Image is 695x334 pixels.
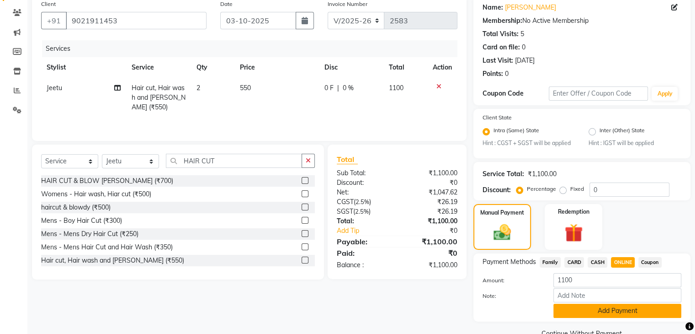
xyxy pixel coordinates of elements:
img: _cash.svg [488,222,516,242]
div: ₹1,100.00 [528,169,557,179]
span: ONLINE [611,257,635,268]
label: Note: [476,292,546,300]
span: Family [540,257,561,268]
div: Hair cut, Hair wash and [PERSON_NAME] (₹550) [41,256,184,265]
span: 0 % [343,83,354,93]
div: ₹0 [397,178,464,188]
div: Discount: [330,178,397,188]
span: Payment Methods [483,257,536,267]
th: Total [383,57,427,78]
button: +91 [41,12,67,29]
div: Mens - Boy Hair Cut (₹300) [41,216,122,226]
label: Inter (Other) State [600,126,645,137]
div: ₹1,100.00 [397,216,464,226]
input: Add Note [553,288,681,302]
div: Mens - Mens Dry Hair Cut (₹250) [41,229,138,239]
input: Enter Offer / Coupon Code [549,86,648,101]
span: Jeetu [47,84,62,92]
div: haircut & blowdy (₹500) [41,203,111,212]
input: Search by Name/Mobile/Email/Code [66,12,207,29]
div: Last Visit: [483,56,513,65]
div: Mens - Mens Hair Cut and Hair Wash (₹350) [41,242,173,252]
img: _gift.svg [559,221,589,244]
div: Points: [483,69,503,79]
input: Amount [553,273,681,287]
span: 2 [196,84,200,92]
div: 0 [505,69,509,79]
label: Redemption [558,208,589,216]
span: SGST [337,207,353,215]
label: Client State [483,113,512,122]
div: ( ) [330,197,397,207]
div: ₹1,100.00 [397,236,464,247]
div: Net: [330,188,397,197]
div: Total Visits: [483,29,519,39]
div: Discount: [483,185,511,195]
div: Paid: [330,248,397,259]
label: Amount: [476,276,546,285]
a: [PERSON_NAME] [505,3,556,12]
span: Total [337,155,358,164]
div: 5 [520,29,524,39]
span: 1100 [389,84,403,92]
div: Womens - Hair wash, Hiar cut (₹500) [41,189,151,199]
th: Service [126,57,191,78]
button: Apply [652,87,678,101]
div: 0 [522,43,525,52]
span: CGST [337,198,354,206]
div: Services [42,40,464,57]
input: Search or Scan [166,154,302,168]
span: 2.5% [355,208,369,215]
div: ₹0 [408,226,464,236]
span: | [337,83,339,93]
label: Fixed [570,185,584,193]
div: HAIR CUT & BLOW [PERSON_NAME] (₹700) [41,176,173,186]
div: [DATE] [515,56,535,65]
div: Coupon Code [483,89,549,98]
span: CASH [588,257,607,268]
div: ( ) [330,207,397,216]
small: Hint : CGST + SGST will be applied [483,139,575,147]
th: Action [427,57,457,78]
div: ₹0 [397,248,464,259]
th: Price [234,57,319,78]
div: Service Total: [483,169,524,179]
label: Manual Payment [480,209,524,217]
th: Disc [319,57,383,78]
div: No Active Membership [483,16,681,26]
div: ₹26.19 [397,207,464,216]
div: ₹26.19 [397,197,464,207]
span: Coupon [638,257,662,268]
div: Payable: [330,236,397,247]
small: Hint : IGST will be applied [589,139,681,147]
div: Sub Total: [330,168,397,178]
label: Percentage [527,185,556,193]
span: CARD [564,257,584,268]
span: Hair cut, Hair wash and [PERSON_NAME] (₹550) [132,84,186,111]
div: Name: [483,3,503,12]
div: Membership: [483,16,522,26]
th: Qty [191,57,234,78]
button: Add Payment [553,304,681,318]
div: Card on file: [483,43,520,52]
div: ₹1,047.62 [397,188,464,197]
div: ₹1,100.00 [397,168,464,178]
th: Stylist [41,57,126,78]
span: 0 F [324,83,334,93]
div: Total: [330,216,397,226]
label: Intra (Same) State [493,126,539,137]
span: 2.5% [355,198,369,205]
div: ₹1,100.00 [397,260,464,270]
span: 550 [240,84,251,92]
div: Balance : [330,260,397,270]
a: Add Tip [330,226,408,236]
